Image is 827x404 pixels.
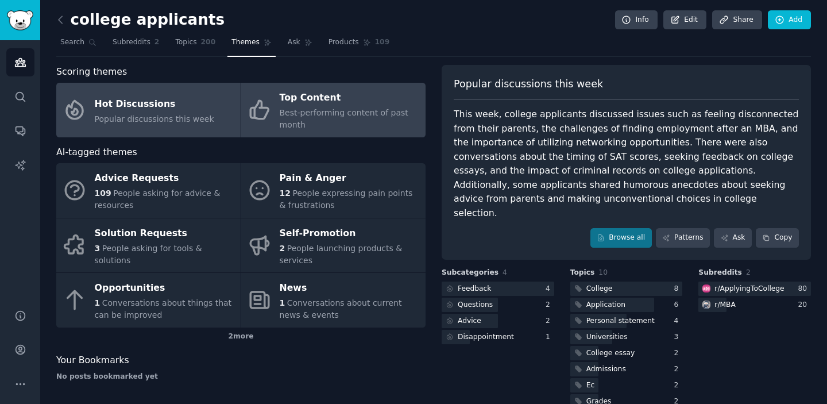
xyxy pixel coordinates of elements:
span: Conversations about current news & events [280,298,402,320]
div: Advice [458,316,481,326]
button: Copy [756,228,799,248]
div: This week, college applicants discussed issues such as feeling disconnected from their parents, t... [454,107,799,220]
a: Self-Promotion2People launching products & services [241,218,426,273]
span: 4 [503,268,507,276]
div: Advice Requests [95,170,235,188]
div: Hot Discussions [95,95,214,113]
div: 2 [674,348,683,359]
a: Solution Requests3People asking for tools & solutions [56,218,241,273]
div: Application [586,300,625,310]
span: People asking for advice & resources [95,188,221,210]
img: MBA [702,301,710,309]
span: Search [60,37,84,48]
div: Top Content [280,89,420,107]
div: 2 [674,380,683,391]
img: GummySearch logo [7,10,33,30]
span: Popular discussions this week [95,114,214,124]
a: Questions2 [442,298,554,312]
div: 1 [546,332,554,343]
div: Questions [458,300,493,310]
div: r/ MBA [714,300,736,310]
div: College [586,284,613,294]
a: Topics200 [171,33,219,57]
div: Universities [586,332,628,343]
a: Feedback4 [442,282,554,296]
div: Pain & Anger [280,170,420,188]
span: Subcategories [442,268,498,278]
div: 2 more [56,328,426,346]
div: No posts bookmarked yet [56,372,426,382]
div: 20 [798,300,811,310]
span: 10 [598,268,608,276]
div: 4 [674,316,683,326]
div: Feedback [458,284,491,294]
a: Subreddits2 [109,33,163,57]
span: Your Bookmarks [56,353,129,368]
a: Browse all [590,228,652,248]
span: 1 [95,298,101,307]
span: 1 [280,298,285,307]
span: Ask [288,37,300,48]
div: r/ ApplyingToCollege [714,284,784,294]
a: Hot DiscussionsPopular discussions this week [56,83,241,137]
span: People expressing pain points & frustrations [280,188,413,210]
span: Best-performing content of past month [280,108,408,129]
img: ApplyingToCollege [702,284,710,293]
h2: college applicants [56,11,225,29]
a: Advice Requests109People asking for advice & resources [56,163,241,218]
a: Themes [227,33,276,57]
a: Edit [663,10,706,30]
a: Share [712,10,762,30]
span: 109 [95,188,111,198]
span: Scoring themes [56,65,127,79]
div: Solution Requests [95,224,235,243]
a: Products109 [324,33,393,57]
span: Conversations about things that can be improved [95,298,232,320]
span: 12 [280,188,291,198]
a: MBAr/MBA20 [698,298,811,312]
span: 200 [201,37,216,48]
span: Subreddits [113,37,150,48]
a: Opportunities1Conversations about things that can be improved [56,273,241,328]
a: Ec2 [570,378,683,393]
span: People asking for tools & solutions [95,244,202,265]
div: 2 [546,316,554,326]
div: Admissions [586,364,626,375]
div: Ec [586,380,594,391]
div: 4 [546,284,554,294]
div: News [280,279,420,298]
span: 2 [154,37,160,48]
a: Pain & Anger12People expressing pain points & frustrations [241,163,426,218]
span: 2 [280,244,285,253]
span: 3 [95,244,101,253]
div: 2 [546,300,554,310]
a: College essay2 [570,346,683,360]
a: Advice2 [442,314,554,328]
div: 2 [674,364,683,375]
a: Ask [284,33,316,57]
a: Application6 [570,298,683,312]
a: Patterns [656,228,710,248]
a: Info [615,10,658,30]
div: 3 [674,332,683,343]
a: ApplyingToColleger/ApplyingToCollege80 [698,282,811,296]
a: Personal statement4 [570,314,683,328]
span: 2 [746,268,751,276]
a: News1Conversations about current news & events [241,273,426,328]
a: Universities3 [570,330,683,344]
div: 80 [798,284,811,294]
a: College8 [570,282,683,296]
span: Products [329,37,359,48]
div: Disappointment [458,332,514,343]
div: College essay [586,348,635,359]
span: 109 [375,37,390,48]
a: Top ContentBest-performing content of past month [241,83,426,137]
div: Opportunities [95,279,235,298]
span: Themes [231,37,260,48]
a: Disappointment1 [442,330,554,344]
div: 8 [674,284,683,294]
span: People launching products & services [280,244,403,265]
span: Topics [570,268,595,278]
span: AI-tagged themes [56,145,137,160]
a: Search [56,33,101,57]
